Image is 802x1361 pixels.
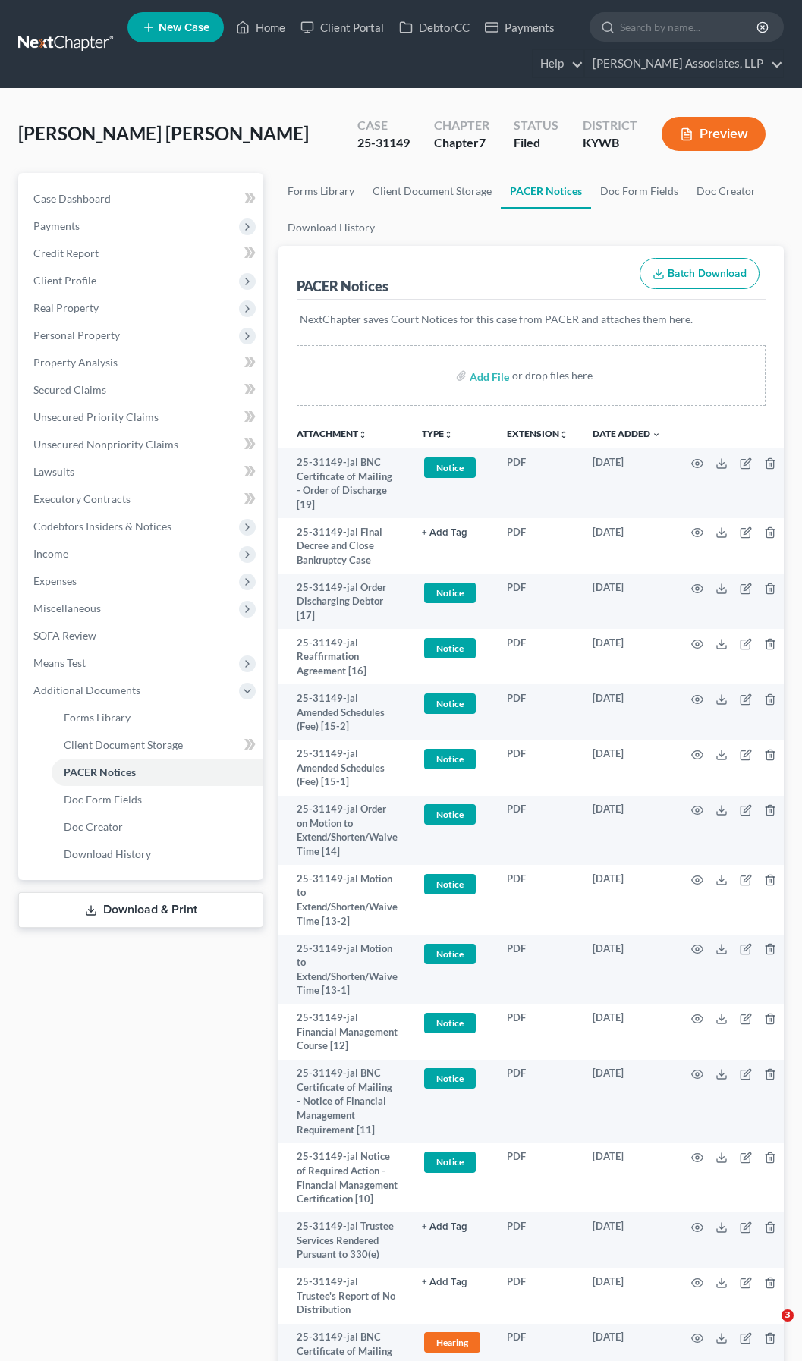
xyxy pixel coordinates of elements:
[21,376,263,404] a: Secured Claims
[64,765,136,778] span: PACER Notices
[159,22,209,33] span: New Case
[495,796,580,866] td: PDF
[33,684,140,696] span: Additional Documents
[640,258,760,290] button: Batch Download
[782,1309,794,1322] span: 3
[33,192,111,205] span: Case Dashboard
[593,428,661,439] a: Date Added expand_more
[477,14,562,41] a: Payments
[422,1275,483,1289] a: + Add Tag
[422,1330,483,1355] a: Hearing
[64,847,151,860] span: Download History
[580,684,673,740] td: [DATE]
[33,247,99,259] span: Credit Report
[33,465,74,478] span: Lawsuits
[278,518,410,574] td: 25-31149-jal Final Decree and Close Bankruptcy Case
[422,455,483,480] a: Notice
[580,1004,673,1059] td: [DATE]
[33,274,96,287] span: Client Profile
[424,1013,476,1033] span: Notice
[64,820,123,833] span: Doc Creator
[33,629,96,642] span: SOFA Review
[580,796,673,866] td: [DATE]
[21,349,263,376] a: Property Analysis
[591,173,687,209] a: Doc Form Fields
[444,430,453,439] i: unfold_more
[580,1060,673,1143] td: [DATE]
[18,892,263,928] a: Download & Print
[228,14,293,41] a: Home
[278,684,410,740] td: 25-31149-jal Amended Schedules (Fee) [15-2]
[33,438,178,451] span: Unsecured Nonpriority Claims
[512,368,593,383] div: or drop files here
[21,458,263,486] a: Lawsuits
[501,173,591,209] a: PACER Notices
[52,813,263,841] a: Doc Creator
[33,301,99,314] span: Real Property
[434,134,489,152] div: Chapter
[580,1212,673,1268] td: [DATE]
[18,122,309,144] span: [PERSON_NAME] [PERSON_NAME]
[514,117,558,134] div: Status
[424,944,476,964] span: Notice
[278,629,410,684] td: 25-31149-jal Reaffirmation Agreement [16]
[422,1222,467,1232] button: + Add Tag
[33,492,131,505] span: Executory Contracts
[52,841,263,868] a: Download History
[495,740,580,795] td: PDF
[422,747,483,772] a: Notice
[392,14,477,41] a: DebtorCC
[357,134,410,152] div: 25-31149
[580,518,673,574] td: [DATE]
[583,134,637,152] div: KYWB
[687,173,765,209] a: Doc Creator
[278,1212,410,1268] td: 25-31149-jal Trustee Services Rendered Pursuant to 330(e)
[278,1060,410,1143] td: 25-31149-jal BNC Certificate of Mailing - Notice of Financial Management Requirement [11]
[750,1309,787,1346] iframe: Intercom live chat
[422,1149,483,1174] a: Notice
[580,740,673,795] td: [DATE]
[21,622,263,649] a: SOFA Review
[495,935,580,1004] td: PDF
[514,134,558,152] div: Filed
[424,1152,476,1172] span: Notice
[52,786,263,813] a: Doc Form Fields
[52,704,263,731] a: Forms Library
[668,267,747,280] span: Batch Download
[422,941,483,967] a: Notice
[652,430,661,439] i: expand_more
[33,602,101,614] span: Miscellaneous
[33,574,77,587] span: Expenses
[278,1143,410,1213] td: 25-31149-jal Notice of Required Action - Financial Management Certification [10]
[495,865,580,935] td: PDF
[422,636,483,661] a: Notice
[495,629,580,684] td: PDF
[580,629,673,684] td: [DATE]
[424,457,476,478] span: Notice
[424,638,476,658] span: Notice
[495,448,580,518] td: PDF
[424,693,476,714] span: Notice
[422,528,467,538] button: + Add Tag
[21,404,263,431] a: Unsecured Priority Claims
[422,1219,483,1234] a: + Add Tag
[33,219,80,232] span: Payments
[297,428,367,439] a: Attachmentunfold_more
[278,1268,410,1324] td: 25-31149-jal Trustee's Report of No Distribution
[293,14,392,41] a: Client Portal
[278,448,410,518] td: 25-31149-jal BNC Certificate of Mailing - Order of Discharge [19]
[580,1268,673,1324] td: [DATE]
[580,1143,673,1213] td: [DATE]
[422,872,483,897] a: Notice
[278,574,410,629] td: 25-31149-jal Order Discharging Debtor [17]
[495,1268,580,1324] td: PDF
[422,525,483,539] a: + Add Tag
[495,684,580,740] td: PDF
[495,1004,580,1059] td: PDF
[21,486,263,513] a: Executory Contracts
[33,547,68,560] span: Income
[580,574,673,629] td: [DATE]
[21,240,263,267] a: Credit Report
[424,874,476,894] span: Notice
[21,185,263,212] a: Case Dashboard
